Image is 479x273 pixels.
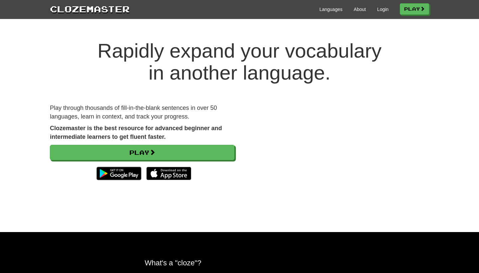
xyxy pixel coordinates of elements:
[50,3,130,15] a: Clozemaster
[354,6,366,13] a: About
[377,6,389,13] a: Login
[146,167,191,180] img: Download_on_the_App_Store_Badge_US-UK_135x40-25178aeef6eb6b83b96f5f2d004eda3bffbb37122de64afbaef7...
[93,163,145,183] img: Get it on Google Play
[319,6,342,13] a: Languages
[145,259,334,267] h2: What's a "cloze"?
[50,145,235,160] a: Play
[50,125,222,140] strong: Clozemaster is the best resource for advanced beginner and intermediate learners to get fluent fa...
[50,104,235,121] p: Play through thousands of fill-in-the-blank sentences in over 50 languages, learn in context, and...
[400,3,429,15] a: Play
